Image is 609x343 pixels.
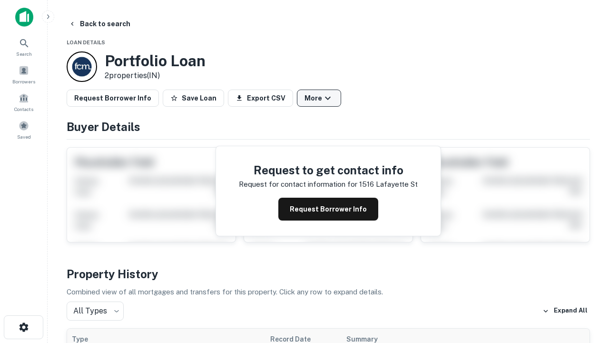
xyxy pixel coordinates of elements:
span: Borrowers [12,78,35,85]
iframe: Chat Widget [561,236,609,282]
button: Expand All [540,304,590,318]
h4: Property History [67,265,590,282]
span: Search [16,50,32,58]
button: Request Borrower Info [278,198,378,221]
p: 2 properties (IN) [105,70,206,81]
a: Search [3,34,45,60]
span: Loan Details [67,40,105,45]
div: All Types [67,302,124,321]
span: Saved [17,133,31,141]
button: Request Borrower Info [67,90,159,107]
p: Request for contact information for [239,179,357,190]
p: Combined view of all mortgages and transfers for this property. Click any row to expand details. [67,286,590,298]
button: Save Loan [163,90,224,107]
button: More [297,90,341,107]
h4: Request to get contact info [239,161,418,179]
h3: Portfolio Loan [105,52,206,70]
a: Contacts [3,89,45,115]
button: Export CSV [228,90,293,107]
a: Saved [3,117,45,142]
span: Contacts [14,105,33,113]
img: capitalize-icon.png [15,8,33,27]
h4: Buyer Details [67,118,590,135]
button: Back to search [65,15,134,32]
a: Borrowers [3,61,45,87]
p: 1516 lafayette st [359,179,418,190]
